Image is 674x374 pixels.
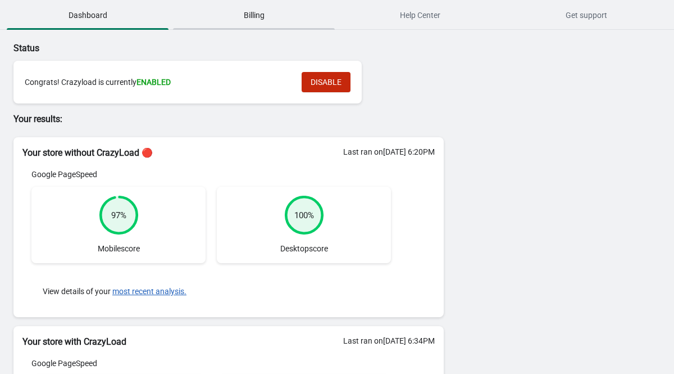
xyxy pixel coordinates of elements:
[22,146,435,160] h2: Your store without CrazyLoad 🔴
[343,146,435,157] div: Last ran on [DATE] 6:20PM
[311,78,341,87] span: DISABLE
[136,78,171,87] span: ENABLED
[25,76,290,88] div: Congrats! Crazyload is currently
[13,112,444,126] p: Your results:
[112,287,186,296] button: most recent analysis.
[4,1,171,30] button: Dashboard
[339,5,501,25] span: Help Center
[343,335,435,346] div: Last ran on [DATE] 6:34PM
[31,169,391,180] div: Google PageSpeed
[13,42,444,55] p: Status
[173,5,335,25] span: Billing
[31,358,391,369] div: Google PageSpeed
[111,210,126,221] div: 97 %
[294,210,314,221] div: 100 %
[31,274,391,308] div: View details of your
[7,5,168,25] span: Dashboard
[217,187,391,263] div: Desktop score
[22,335,435,349] h2: Your store with CrazyLoad
[302,72,350,92] button: DISABLE
[505,5,667,25] span: Get support
[31,187,206,263] div: Mobile score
